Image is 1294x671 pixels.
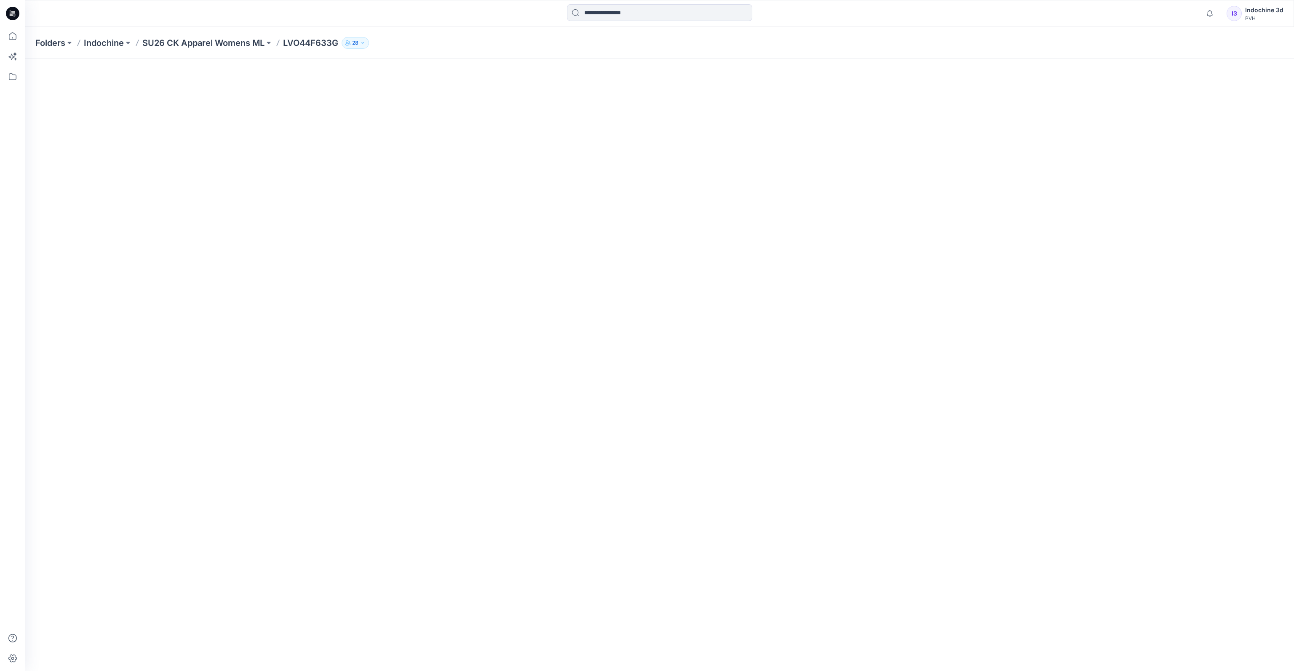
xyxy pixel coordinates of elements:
a: Folders [35,37,65,49]
div: I3 [1227,6,1242,21]
p: LVO44F633G [283,37,338,49]
div: PVH [1245,15,1283,21]
button: 28 [342,37,369,49]
p: 28 [352,38,358,48]
div: Indochine 3d [1245,5,1283,15]
iframe: edit-style [25,59,1294,671]
a: SU26 CK Apparel Womens ML [142,37,265,49]
a: Indochine [84,37,124,49]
